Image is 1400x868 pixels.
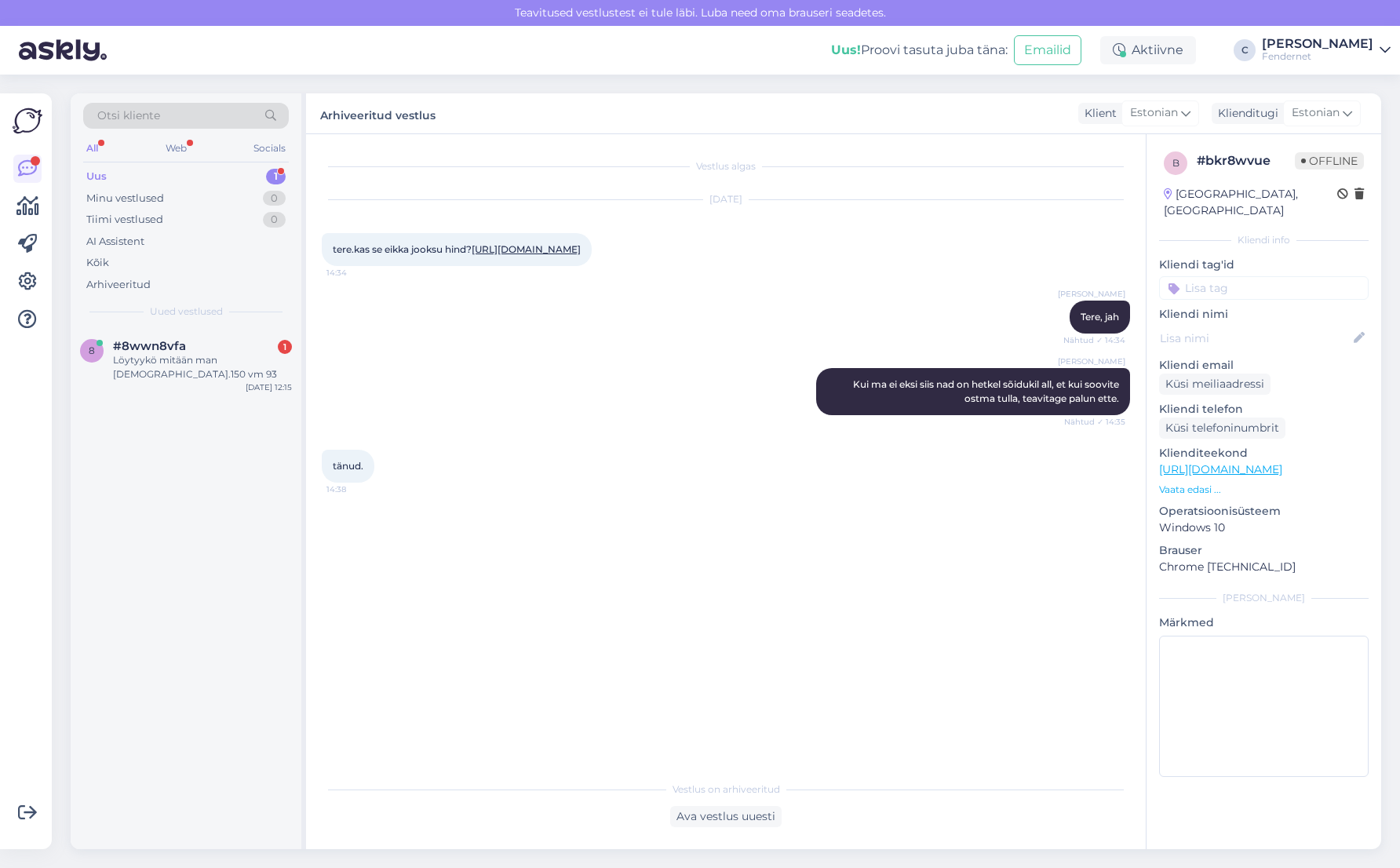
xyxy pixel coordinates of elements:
a: [URL][DOMAIN_NAME] [1159,462,1282,476]
p: Kliendi telefon [1159,401,1369,418]
p: Kliendi email [1159,357,1369,374]
div: Küsi meiliaadressi [1159,374,1271,395]
div: Ava vestlus uuesti [670,806,782,827]
div: AI Assistent [86,234,144,250]
div: 1 [278,340,292,354]
span: Nähtud ✓ 14:35 [1064,416,1125,428]
span: Estonian [1130,104,1178,122]
span: 14:34 [326,267,385,279]
p: Vaata edasi ... [1159,483,1369,497]
div: Klient [1078,105,1117,122]
div: Kõik [86,255,109,271]
div: 1 [266,169,286,184]
div: [DATE] 12:15 [246,381,292,393]
span: tänud. [333,460,363,472]
p: Chrome [TECHNICAL_ID] [1159,559,1369,575]
div: Tiimi vestlused [86,212,163,228]
span: #8wwn8vfa [113,339,186,353]
span: 14:38 [326,483,385,495]
div: [PERSON_NAME] [1159,591,1369,605]
p: Brauser [1159,542,1369,559]
a: [PERSON_NAME]Fendernet [1262,38,1391,63]
div: Minu vestlused [86,191,164,206]
div: 0 [263,191,286,206]
span: Uued vestlused [150,305,223,319]
div: 0 [263,212,286,228]
span: Nähtud ✓ 14:34 [1063,334,1125,346]
div: C [1234,39,1256,61]
span: [PERSON_NAME] [1058,356,1125,367]
div: Klienditugi [1212,105,1278,122]
div: Proovi tasuta juba täna: [831,41,1008,60]
div: Web [162,138,190,159]
div: [DATE] [322,192,1130,206]
span: Kui ma ei eksi siis nad on hetkel sõidukil all, et kui soovite ostma tulla, teavitage palun ette. [853,378,1121,404]
div: Arhiveeritud [86,277,151,293]
p: Märkmed [1159,615,1369,631]
div: Fendernet [1262,50,1373,63]
a: [URL][DOMAIN_NAME] [472,243,581,255]
div: Kliendi info [1159,233,1369,247]
div: [GEOGRAPHIC_DATA], [GEOGRAPHIC_DATA] [1164,186,1337,219]
span: Otsi kliente [97,108,160,124]
div: Löytyykö mitään man [DEMOGRAPHIC_DATA].150 vm 93 [113,353,292,381]
span: Offline [1295,152,1364,170]
div: Vestlus algas [322,159,1130,173]
div: Küsi telefoninumbrit [1159,418,1285,439]
p: Klienditeekond [1159,445,1369,461]
span: Vestlus on arhiveeritud [673,782,780,797]
p: Operatsioonisüsteem [1159,503,1369,520]
span: [PERSON_NAME] [1058,288,1125,300]
p: Kliendi tag'id [1159,257,1369,273]
button: Emailid [1014,35,1081,65]
div: Uus [86,169,107,184]
b: Uus! [831,42,861,57]
input: Lisa tag [1159,276,1369,300]
div: [PERSON_NAME] [1262,38,1373,50]
label: Arhiveeritud vestlus [320,103,436,124]
span: b [1172,157,1179,169]
span: tere.kas se eikka jooksu hind? [333,243,581,255]
div: All [83,138,101,159]
img: Askly Logo [13,106,42,136]
div: Aktiivne [1100,36,1196,64]
span: Estonian [1292,104,1340,122]
p: Kliendi nimi [1159,306,1369,323]
div: # bkr8wvue [1197,151,1295,170]
p: Windows 10 [1159,520,1369,536]
span: Tere, jah [1081,311,1119,323]
span: 8 [89,345,95,356]
input: Lisa nimi [1160,330,1351,347]
div: Socials [250,138,289,159]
